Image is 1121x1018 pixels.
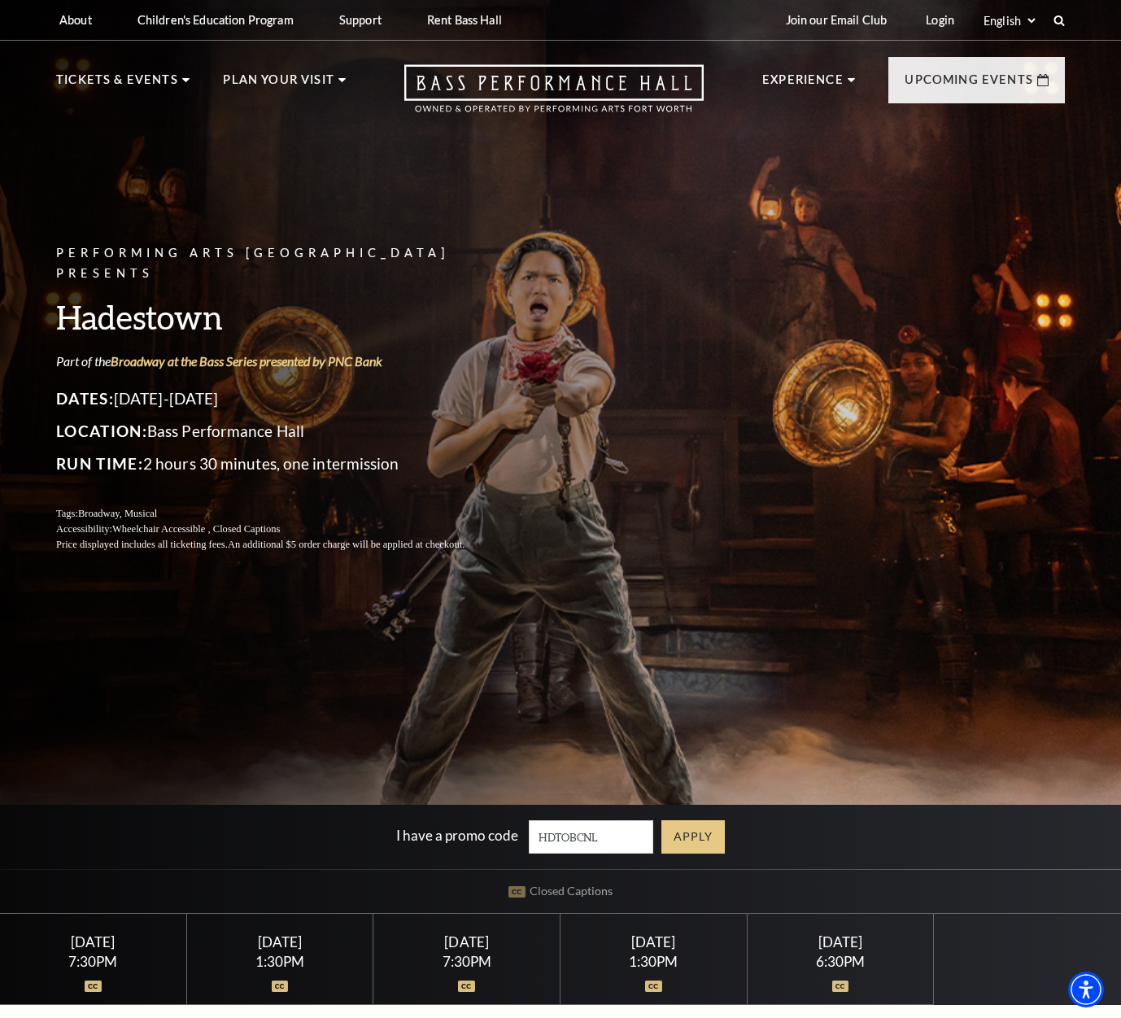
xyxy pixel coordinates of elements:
p: Tickets & Events [56,70,178,99]
div: [DATE] [766,933,914,950]
p: Bass Performance Hall [56,418,504,444]
label: I have a promo code [396,827,518,844]
p: Rent Bass Hall [427,13,502,27]
p: Tags: [56,506,504,522]
span: Broadway, Musical [78,508,157,519]
div: [DATE] [393,933,540,950]
h3: Hadestown [56,296,504,338]
p: Plan Your Visit [223,70,334,99]
div: 7:30PM [393,955,540,968]
p: Part of the [56,352,504,370]
div: 1:30PM [580,955,727,968]
div: 1:30PM [206,955,353,968]
a: Apply [661,820,725,854]
p: Performing Arts [GEOGRAPHIC_DATA] Presents [56,243,504,284]
p: About [59,13,92,27]
select: Select: [980,13,1038,28]
a: Open this option [346,64,762,129]
p: 2 hours 30 minutes, one intermission [56,451,504,477]
div: [DATE] [580,933,727,950]
span: Run Time: [56,454,143,473]
div: [DATE] [20,933,167,950]
span: Dates: [56,389,114,408]
div: 6:30PM [766,955,914,968]
p: Children's Education Program [137,13,294,27]
div: 7:30PM [20,955,167,968]
p: Price displayed includes all ticketing fees. [56,537,504,553]
p: Support [339,13,382,27]
div: [DATE] [206,933,353,950]
p: [DATE]-[DATE] [56,386,504,412]
div: Accessibility Menu [1068,972,1104,1007]
p: Experience [762,70,844,99]
a: Broadway at the Bass Series presented by PNC Bank - open in a new tab [111,353,382,369]
p: Upcoming Events [905,70,1033,99]
p: Accessibility: [56,522,504,537]
span: An additional $5 order charge will be applied at checkout. [228,539,465,550]
span: Location: [56,422,147,440]
span: Wheelchair Accessible , Closed Captions [112,523,280,535]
